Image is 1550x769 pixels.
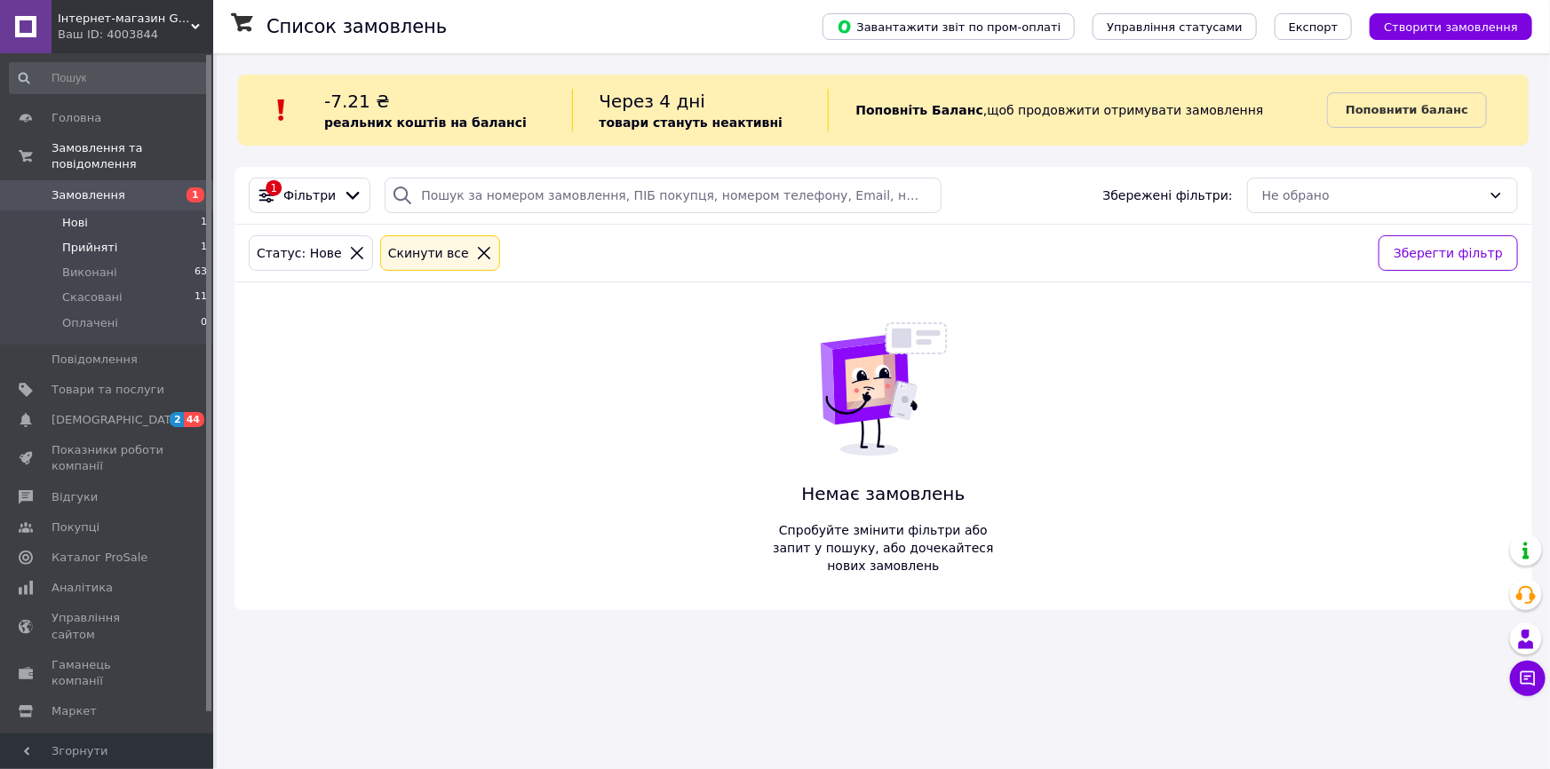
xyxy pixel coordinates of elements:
span: Каталог ProSale [52,550,147,566]
a: Створити замовлення [1352,19,1532,33]
h1: Список замовлень [266,16,447,37]
span: Створити замовлення [1384,20,1518,34]
button: Завантажити звіт по пром-оплаті [823,13,1075,40]
span: Зберегти фільтр [1394,243,1503,263]
span: Управління сайтом [52,610,164,642]
span: Маркет [52,703,97,719]
span: -7.21 ₴ [324,91,390,112]
span: Немає замовлень [767,481,1001,507]
img: :exclamation: [268,97,295,123]
b: Поповніть Баланс [855,103,983,117]
span: Показники роботи компанії [52,442,164,474]
span: Скасовані [62,289,123,305]
span: 1 [187,187,204,202]
span: 2 [170,412,184,427]
div: Статус: Нове [253,243,346,263]
input: Пошук [9,62,209,94]
span: Головна [52,110,101,126]
span: 1 [201,240,207,256]
input: Пошук за номером замовлення, ПІБ покупця, номером телефону, Email, номером накладної [385,178,941,213]
span: Спробуйте змінити фільтри або запит у пошуку, або дочекайтеся нових замовлень [767,521,1001,575]
span: Експорт [1289,20,1339,34]
span: 0 [201,315,207,331]
b: реальних коштів на балансі [324,115,527,130]
span: [DEMOGRAPHIC_DATA] [52,412,183,428]
span: 44 [184,412,204,427]
button: Зберегти фільтр [1379,235,1518,271]
div: Не обрано [1262,186,1482,205]
button: Чат з покупцем [1510,661,1546,696]
span: Інтернет-магазин Go Active - коли спорт стає стилем життя! [58,11,191,27]
span: Збережені фільтри: [1103,186,1233,204]
span: Замовлення [52,187,125,203]
span: 1 [201,215,207,231]
b: товари стануть неактивні [600,115,783,130]
span: Управління статусами [1107,20,1243,34]
button: Управління статусами [1093,13,1257,40]
span: Відгуки [52,489,98,505]
span: Прийняті [62,240,117,256]
span: Покупці [52,519,99,535]
div: Ваш ID: 4003844 [58,27,213,43]
span: 63 [195,265,207,281]
button: Створити замовлення [1370,13,1532,40]
b: Поповнити баланс [1346,103,1468,116]
div: Cкинути все [385,243,473,263]
span: Нові [62,215,88,231]
a: Поповнити баланс [1327,92,1487,128]
span: Виконані [62,265,117,281]
span: Через 4 дні [600,91,706,112]
span: Фільтри [283,186,336,204]
span: Завантажити звіт по пром-оплаті [837,19,1061,35]
button: Експорт [1275,13,1353,40]
span: Замовлення та повідомлення [52,140,213,172]
span: Оплачені [62,315,118,331]
span: Повідомлення [52,352,138,368]
span: 11 [195,289,207,305]
span: Аналітика [52,580,113,596]
div: , щоб продовжити отримувати замовлення [828,89,1327,131]
span: Товари та послуги [52,382,164,398]
span: Гаманець компанії [52,657,164,689]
